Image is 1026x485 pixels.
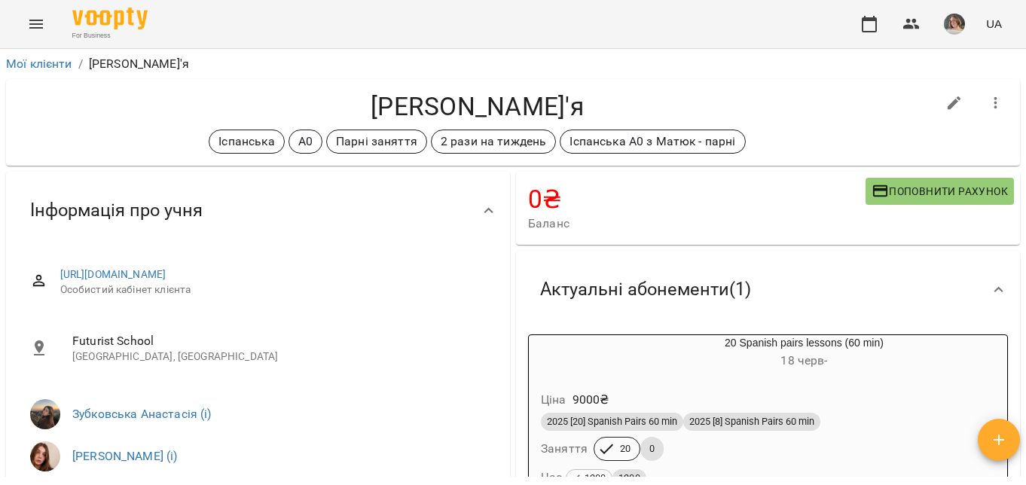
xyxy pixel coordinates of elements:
[569,133,735,151] p: Іспанська А0 з Матюк - парні
[944,14,965,35] img: 579a670a21908ba1ed2e248daec19a77.jpeg
[560,130,745,154] div: Іспанська А0 з Матюк - парні
[441,133,547,151] p: 2 рази на тиждень
[72,332,486,350] span: Futurist School
[6,172,510,249] div: Інформація про учня
[780,353,827,368] span: 18 черв -
[72,31,148,41] span: For Business
[601,335,1007,371] div: 20 Spanish pairs lessons (60 min)
[6,56,72,71] a: Мої клієнти
[529,335,601,371] div: 20 Spanish pairs lessons (60 min)
[528,184,866,215] h4: 0 ₴
[218,133,274,151] p: Іспанська
[18,6,54,42] button: Menu
[89,55,189,73] p: [PERSON_NAME]'я
[30,199,203,222] span: Інформація про учня
[78,55,83,73] li: /
[683,415,820,429] span: 2025 [8] Spanish Pairs 60 min
[60,268,166,280] a: [URL][DOMAIN_NAME]
[986,16,1002,32] span: UA
[866,178,1014,205] button: Поповнити рахунок
[6,55,1020,73] nav: breadcrumb
[528,215,866,233] span: Баланс
[72,449,178,463] a: [PERSON_NAME] (і)
[298,133,313,151] p: А0
[573,391,609,409] p: 9000 ₴
[336,133,417,151] p: Парні заняття
[60,282,486,297] span: Особистий кабінет клієнта
[541,389,566,410] h6: Ціна
[516,251,1020,328] div: Актуальні абонементи(1)
[72,407,212,421] a: Зубковська Анастасія (і)
[30,441,60,471] img: Матюк Маргарита (і)
[326,130,427,154] div: Парні заняття
[872,182,1008,200] span: Поповнити рахунок
[209,130,284,154] div: Іспанська
[980,10,1008,38] button: UA
[541,438,588,459] h6: Заняття
[72,8,148,29] img: Voopty Logo
[540,278,751,301] span: Актуальні абонементи ( 1 )
[611,442,640,456] span: 20
[431,130,557,154] div: 2 рази на тиждень
[289,130,322,154] div: А0
[541,415,683,429] span: 2025 [20] Spanish Pairs 60 min
[18,91,936,122] h4: [PERSON_NAME]'я
[640,442,664,456] span: 0
[72,349,486,365] p: [GEOGRAPHIC_DATA], [GEOGRAPHIC_DATA]
[30,399,60,429] img: Зубковська Анастасія (і)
